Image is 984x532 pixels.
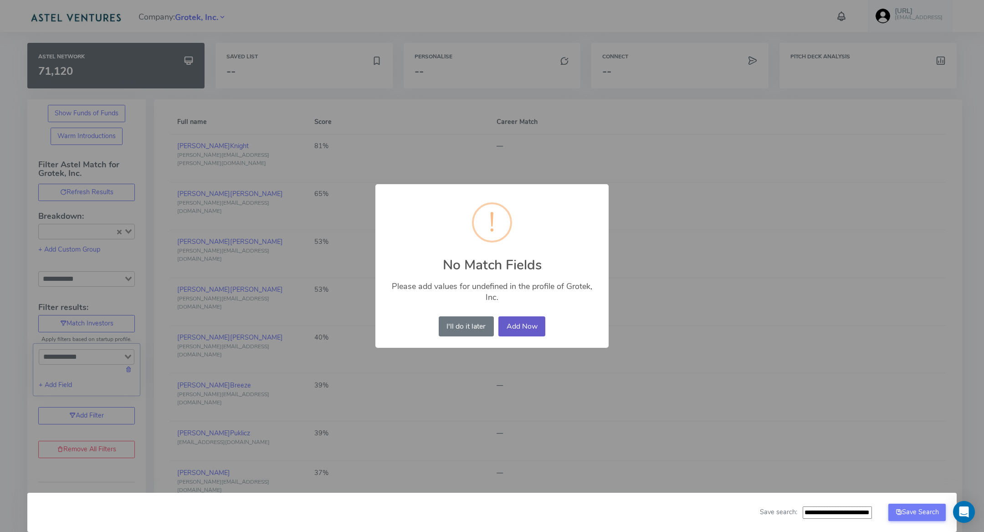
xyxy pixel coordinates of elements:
[888,504,946,521] button: Save Search
[375,273,609,305] div: Please add values for undefined in the profile of Grotek, Inc.
[498,316,545,336] button: Add Now
[439,316,494,336] button: I'll do it later
[375,247,609,273] h2: No Match Fields
[489,204,495,241] div: !
[760,507,797,517] span: Save search:
[953,501,975,523] div: Open Intercom Messenger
